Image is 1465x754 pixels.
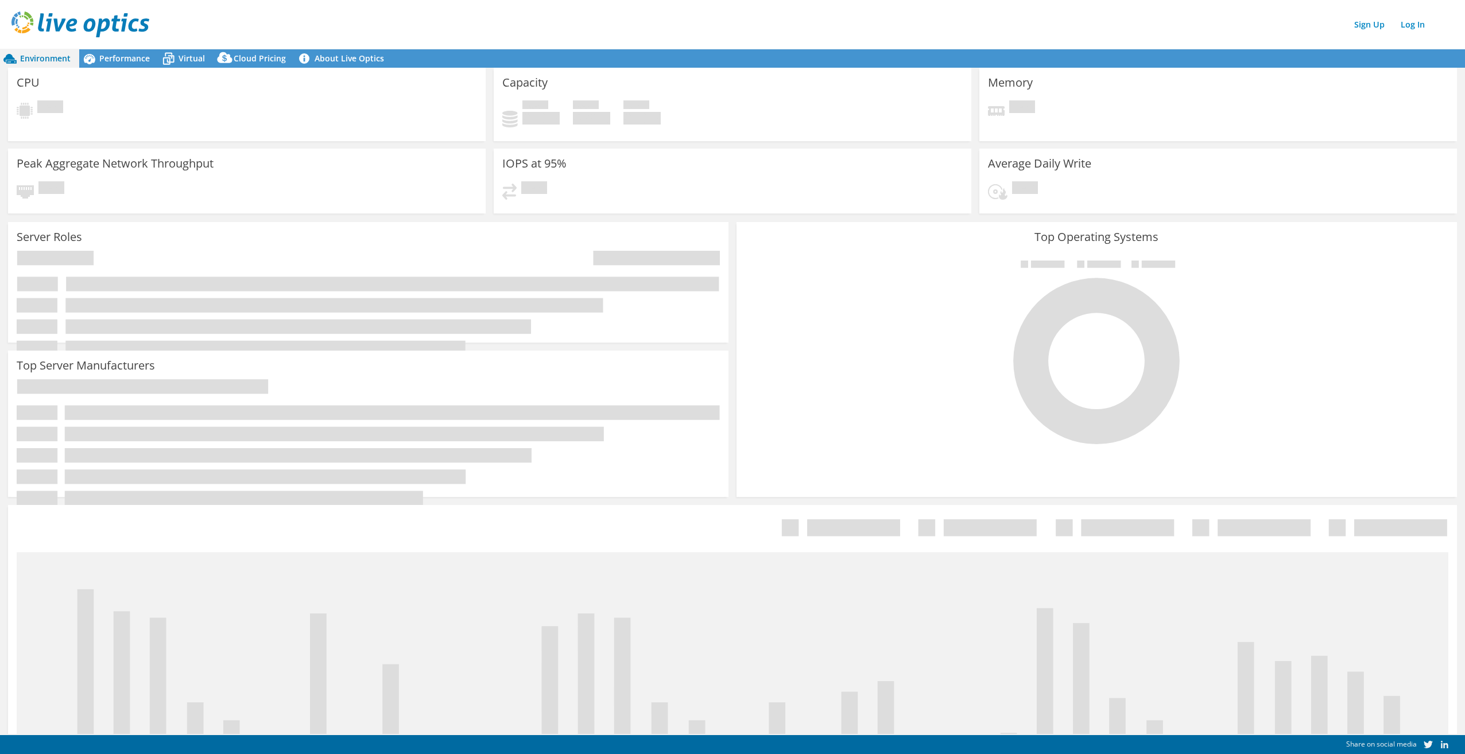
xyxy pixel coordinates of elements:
[522,100,548,112] span: Used
[502,76,548,89] h3: Capacity
[1012,181,1038,197] span: Pending
[179,53,205,64] span: Virtual
[573,100,599,112] span: Free
[988,157,1091,170] h3: Average Daily Write
[294,49,393,68] a: About Live Optics
[1346,739,1417,749] span: Share on social media
[745,231,1448,243] h3: Top Operating Systems
[17,76,40,89] h3: CPU
[573,112,610,125] h4: 0 GiB
[234,53,286,64] span: Cloud Pricing
[38,181,64,197] span: Pending
[1009,100,1035,116] span: Pending
[1348,16,1390,33] a: Sign Up
[37,100,63,116] span: Pending
[17,231,82,243] h3: Server Roles
[623,100,649,112] span: Total
[17,157,214,170] h3: Peak Aggregate Network Throughput
[99,53,150,64] span: Performance
[988,76,1033,89] h3: Memory
[1395,16,1431,33] a: Log In
[623,112,661,125] h4: 0 GiB
[521,181,547,197] span: Pending
[522,112,560,125] h4: 0 GiB
[502,157,567,170] h3: IOPS at 95%
[17,359,155,372] h3: Top Server Manufacturers
[20,53,71,64] span: Environment
[11,11,149,37] img: live_optics_svg.svg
